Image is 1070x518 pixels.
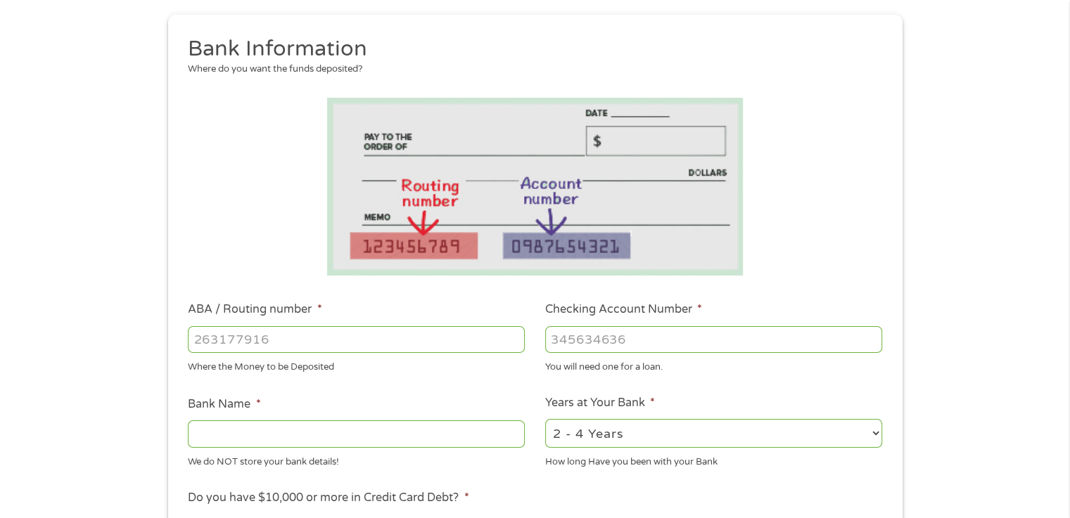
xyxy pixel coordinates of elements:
[188,63,872,77] div: Where do you want the funds deposited?
[188,450,525,469] div: We do NOT store your bank details!
[545,326,882,353] input: 345634636
[188,35,872,63] h2: Bank Information
[545,450,882,469] div: How long Have you been with your Bank
[545,356,882,375] div: You will need one for a loan.
[188,397,260,412] label: Bank Name
[545,396,655,410] label: Years at Your Bank
[545,302,702,317] label: Checking Account Number
[188,356,525,375] div: Where the Money to be Deposited
[188,302,321,317] label: ABA / Routing number
[188,491,469,505] label: Do you have $10,000 or more in Credit Card Debt?
[188,326,525,353] input: 263177916
[327,98,744,276] img: Routing number location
